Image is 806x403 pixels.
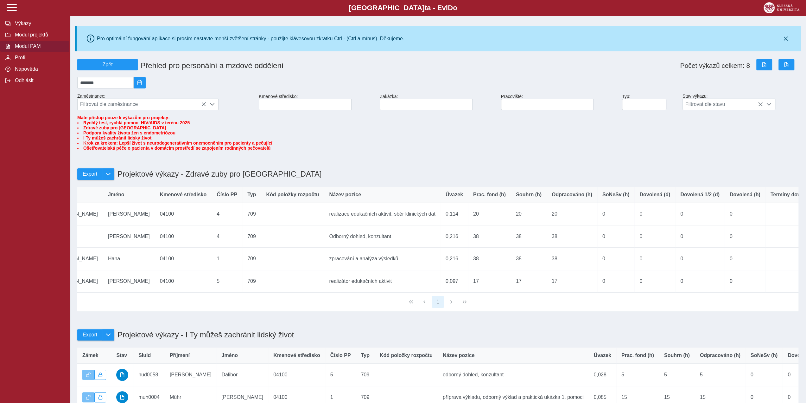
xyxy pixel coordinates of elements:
[324,203,440,225] td: realizace edukačních aktivit, sběr klinických dat
[247,192,256,198] span: Typ
[448,4,453,12] span: D
[547,225,597,248] td: 38
[13,78,64,83] span: Odhlásit
[77,115,798,151] span: Máte přístup pouze k výkazům pro projekty:
[725,248,765,270] td: 0
[675,203,725,225] td: 0
[51,203,103,225] td: [PERSON_NAME]
[212,225,242,248] td: 4
[680,62,750,69] span: Počet výkazů celkem: 8
[498,91,619,113] div: Pracoviště:
[616,364,659,386] td: 5
[597,270,634,293] td: 0
[51,270,103,293] td: [PERSON_NAME]
[683,99,763,110] span: Filtrovat dle stavu
[597,248,634,270] td: 0
[324,248,440,270] td: zpracování a analýza výsledků
[659,364,695,386] td: 5
[13,55,64,61] span: Profil
[778,59,794,70] button: Export do PDF
[324,225,440,248] td: Odborný dohled, konzultant
[619,91,680,113] div: Typ:
[165,364,217,386] td: [PERSON_NAME]
[114,166,322,182] h1: Projektové výkazy - Zdravé zuby pro [GEOGRAPHIC_DATA]
[242,248,261,270] td: 709
[468,225,511,248] td: 38
[443,353,474,358] span: Název pozice
[730,192,760,198] span: Dovolená (h)
[83,171,97,177] span: Export
[441,248,468,270] td: 0,216
[324,270,440,293] td: realizátor edukačních aktivit
[103,270,155,293] td: [PERSON_NAME]
[221,353,238,358] span: Jméno
[764,2,799,13] img: logo_web_su.png
[97,36,404,42] div: Pro optimální fungování aplikace si prosím nastavte menší zvětšení stránky - použijte klávesovou ...
[13,32,64,38] span: Modul projektů
[138,59,501,73] h1: Přehled pro personální a mzdové oddělení
[77,146,798,151] li: Ošetřovatelská péče o pacienta v domácím prostředí se zapojením rodinných pečovatelů
[13,43,64,49] span: Modul PAM
[634,225,675,248] td: 0
[552,192,592,198] span: Odpracováno (h)
[675,270,725,293] td: 0
[94,370,106,380] button: Uzamknout lze pouze výkaz, který je podepsán a schválen.
[242,270,261,293] td: 709
[746,364,783,386] td: 0
[212,248,242,270] td: 1
[453,4,457,12] span: o
[700,353,740,358] span: Odpracováno (h)
[78,99,206,110] span: Filtrovat dle zaměstnance
[675,225,725,248] td: 0
[725,270,765,293] td: 0
[446,192,463,198] span: Úvazek
[83,332,97,338] span: Export
[516,192,542,198] span: Souhrn (h)
[664,353,690,358] span: Souhrn (h)
[424,4,427,12] span: t
[82,392,94,402] button: Výkaz je odemčen.
[212,203,242,225] td: 4
[751,353,777,358] span: SoNeSv (h)
[268,364,325,386] td: 04100
[133,364,165,386] td: hud0058
[77,120,798,125] li: Rychlý test, rychlá pomoc: HIV/AIDS v terénu 2025
[680,192,720,198] span: Dovolená 1/2 (d)
[138,353,151,358] span: SluId
[597,203,634,225] td: 0
[639,192,670,198] span: Dovolená (d)
[597,225,634,248] td: 0
[589,364,616,386] td: 0,028
[77,140,798,146] li: Krok za krokem: Lepší život s neurodegenerativním onemocněním pro pacienty a pečující
[103,248,155,270] td: Hana
[361,353,370,358] span: Typ
[155,225,212,248] td: 04100
[725,203,765,225] td: 0
[725,225,765,248] td: 0
[329,192,361,198] span: Název pozice
[155,203,212,225] td: 04100
[77,168,102,180] button: Export
[547,203,597,225] td: 20
[94,392,106,402] button: Uzamknout lze pouze výkaz, který je podepsán a schválen.
[330,353,351,358] span: Číslo PP
[621,353,654,358] span: Prac. fond (h)
[273,353,320,358] span: Kmenové středisko
[134,77,146,88] button: 2025/09
[511,203,547,225] td: 20
[170,353,190,358] span: Příjmení
[155,270,212,293] td: 04100
[256,91,377,113] div: Kmenové středisko:
[51,225,103,248] td: Skibová
[13,21,64,26] span: Výkazy
[19,4,787,12] b: [GEOGRAPHIC_DATA] a - Evi
[441,225,468,248] td: 0,216
[438,364,589,386] td: odborný dohled, konzultant
[468,270,511,293] td: 17
[634,248,675,270] td: 0
[675,248,725,270] td: 0
[511,270,547,293] td: 17
[77,329,102,341] button: Export
[51,248,103,270] td: [PERSON_NAME]
[377,91,498,113] div: Zakázka:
